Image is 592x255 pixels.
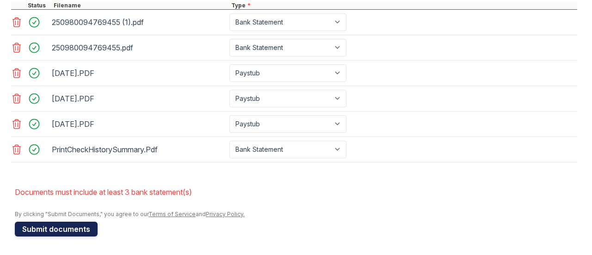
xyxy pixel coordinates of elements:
div: 250980094769455 (1).pdf [52,15,226,30]
div: 250980094769455.pdf [52,40,226,55]
div: Status [26,2,52,9]
div: Type [229,2,577,9]
div: PrintCheckHistorySummary.Pdf [52,142,226,157]
div: Filename [52,2,229,9]
a: Terms of Service [148,211,196,218]
li: Documents must include at least 3 bank statement(s) [15,183,577,201]
div: [DATE].PDF [52,117,226,131]
button: Submit documents [15,222,98,236]
div: [DATE].PDF [52,66,226,81]
div: By clicking "Submit Documents," you agree to our and [15,211,577,218]
div: [DATE].PDF [52,91,226,106]
a: Privacy Policy. [206,211,245,218]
